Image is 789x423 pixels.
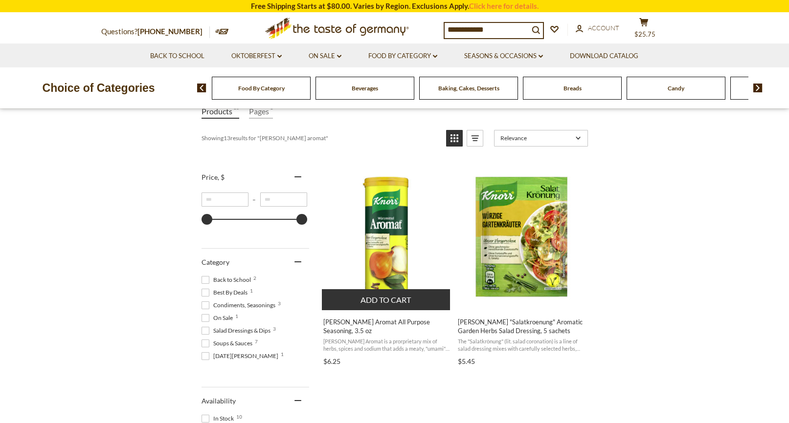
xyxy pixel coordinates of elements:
[236,414,242,419] span: 10
[323,357,340,365] span: $6.25
[500,134,572,142] span: Relevance
[202,414,237,423] span: In Stock
[576,23,619,34] a: Account
[202,326,273,335] span: Salad Dressings & Dips
[202,301,278,310] span: Condiments, Seasonings
[464,51,543,62] a: Seasons & Occasions
[202,314,236,322] span: On Sale
[202,275,254,284] span: Back to School
[202,397,236,405] span: Availability
[753,84,763,92] img: next arrow
[323,338,450,353] span: [PERSON_NAME] Aromat is a prorprietary mix of herbs, spices and sodium that adds a meaty, "umami"...
[494,130,588,147] a: Sort options
[458,317,585,335] span: [PERSON_NAME] "Salatkroenung" Aromatic Garden Herbs Salad Dressing, 5 sachets
[202,339,255,348] span: Soups & Sauces
[588,24,619,32] span: Account
[281,352,284,357] span: 1
[202,352,281,360] span: [DATE][PERSON_NAME]
[250,288,253,293] span: 1
[570,51,638,62] a: Download Catalog
[150,51,204,62] a: Back to School
[273,326,276,331] span: 3
[260,192,307,207] input: Maximum value
[458,338,585,353] span: The "Salatkrönung" (lit. salad coronation) is a line of salad dressing mixes with carefully selec...
[270,105,273,118] span: 1
[218,173,225,181] span: , $
[309,51,341,62] a: On Sale
[235,314,238,318] span: 1
[323,317,450,335] span: [PERSON_NAME] Aromat All Purpose Seasoning, 3.5 oz
[467,130,483,147] a: View list mode
[249,105,273,119] a: View Pages Tab
[368,51,437,62] a: Food By Category
[255,339,258,344] span: 7
[322,164,451,369] a: Knorr Aromat All Purpose Seasoning, 3.5 oz
[197,84,206,92] img: previous arrow
[352,85,378,92] a: Beverages
[458,357,475,365] span: $5.45
[137,27,203,36] a: [PHONE_NUMBER]
[469,1,539,10] a: Click here for details.
[202,173,225,181] span: Price
[634,30,655,38] span: $25.75
[668,85,684,92] a: Candy
[322,172,451,302] img: Knorr Aromat All Purpose Seasoning, 3.5 oz
[233,105,239,118] span: 13
[446,130,463,147] a: View grid mode
[456,164,586,369] a: Knorr
[630,18,659,42] button: $25.75
[101,25,210,38] p: Questions?
[438,85,499,92] a: Baking, Cakes, Desserts
[322,289,451,310] button: Add to cart
[238,85,285,92] a: Food By Category
[248,196,260,203] span: –
[224,134,230,142] b: 13
[202,192,248,207] input: Minimum value
[231,51,282,62] a: Oktoberfest
[564,85,582,92] a: Breads
[202,288,250,297] span: Best By Deals
[278,301,281,306] span: 3
[202,258,229,266] span: Category
[202,130,439,147] div: Showing results for " "
[253,275,256,280] span: 2
[202,105,239,119] a: View Products Tab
